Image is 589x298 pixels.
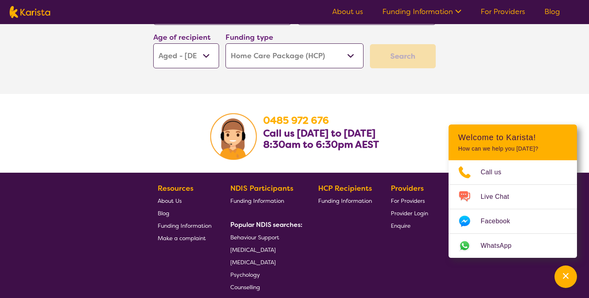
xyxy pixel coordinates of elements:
a: Behaviour Support [230,231,299,243]
h2: Welcome to Karista! [458,133,567,142]
a: [MEDICAL_DATA] [230,243,299,256]
img: Karista logo [10,6,50,18]
span: Enquire [391,222,410,229]
span: Provider Login [391,210,428,217]
b: NDIS Participants [230,184,293,193]
label: Funding type [225,33,273,42]
span: Behaviour Support [230,234,279,241]
ul: Choose channel [449,160,577,258]
span: WhatsApp [481,240,521,252]
span: For Providers [391,197,425,204]
span: Live Chat [481,191,519,203]
span: [MEDICAL_DATA] [230,259,276,266]
span: Counselling [230,284,260,291]
span: Make a complaint [158,235,206,242]
a: For Providers [391,194,428,207]
span: Blog [158,210,169,217]
p: How can we help you [DATE]? [458,145,567,152]
a: About us [332,7,363,16]
div: Channel Menu [449,125,577,258]
a: Make a complaint [158,232,211,244]
span: Psychology [230,271,260,278]
a: Funding Information [158,219,211,232]
span: [MEDICAL_DATA] [230,246,276,253]
label: Age of recipient [153,33,211,42]
b: Call us [DATE] to [DATE] [263,127,376,140]
span: Funding Information [318,197,372,204]
span: Call us [481,166,511,178]
a: Counselling [230,281,299,293]
a: [MEDICAL_DATA] [230,256,299,268]
a: Funding Information [230,194,299,207]
b: 8:30am to 6:30pm AEST [263,138,379,151]
b: Resources [158,184,193,193]
b: Popular NDIS searches: [230,220,303,229]
span: About Us [158,197,182,204]
img: Karista Client Service [210,113,257,160]
a: 0485 972 676 [263,114,329,127]
a: Funding Information [318,194,372,207]
a: Provider Login [391,207,428,219]
b: Providers [391,184,424,193]
a: About Us [158,194,211,207]
a: Web link opens in a new tab. [449,234,577,258]
a: Blog [158,207,211,219]
span: Funding Information [230,197,284,204]
a: Blog [544,7,560,16]
a: Enquire [391,219,428,232]
a: For Providers [481,7,525,16]
a: Funding Information [382,7,461,16]
span: Funding Information [158,222,211,229]
b: HCP Recipients [318,184,372,193]
button: Channel Menu [554,265,577,288]
span: Facebook [481,215,520,227]
a: Psychology [230,268,299,281]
